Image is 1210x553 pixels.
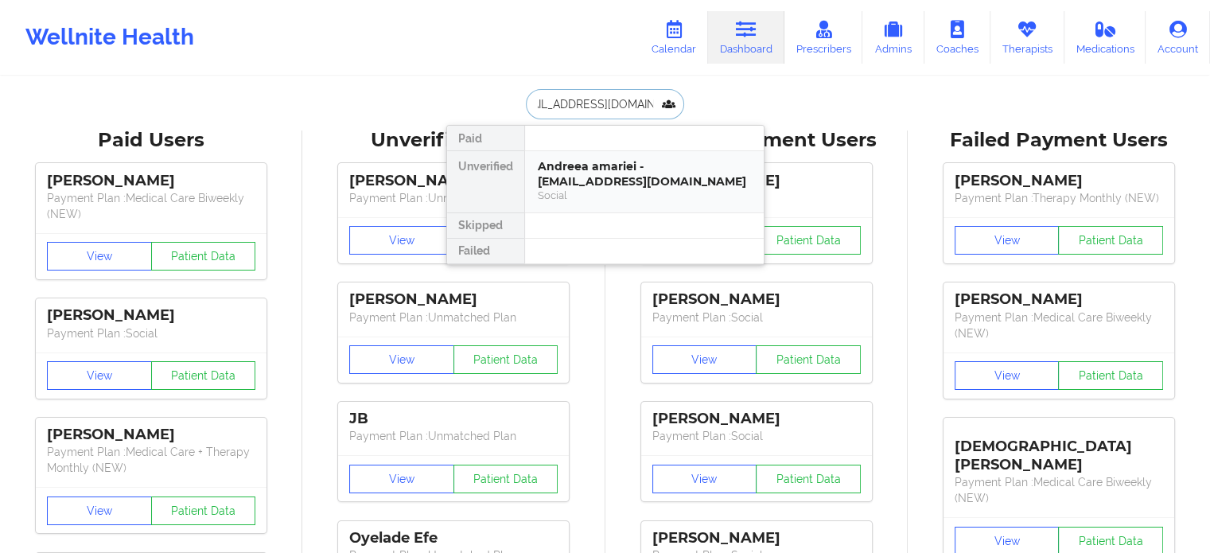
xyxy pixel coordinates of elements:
[349,345,454,374] button: View
[652,465,757,493] button: View
[1064,11,1146,64] a: Medications
[349,465,454,493] button: View
[756,465,861,493] button: Patient Data
[652,410,861,428] div: [PERSON_NAME]
[924,11,990,64] a: Coaches
[1146,11,1210,64] a: Account
[955,290,1163,309] div: [PERSON_NAME]
[652,428,861,444] p: Payment Plan : Social
[47,242,152,271] button: View
[447,151,524,213] div: Unverified
[47,172,255,190] div: [PERSON_NAME]
[47,426,255,444] div: [PERSON_NAME]
[652,290,861,309] div: [PERSON_NAME]
[708,11,784,64] a: Dashboard
[447,126,524,151] div: Paid
[453,465,558,493] button: Patient Data
[955,426,1163,474] div: [DEMOGRAPHIC_DATA][PERSON_NAME]
[756,226,861,255] button: Patient Data
[1058,361,1163,390] button: Patient Data
[47,444,255,476] p: Payment Plan : Medical Care + Therapy Monthly (NEW)
[151,497,256,525] button: Patient Data
[47,190,255,222] p: Payment Plan : Medical Care Biweekly (NEW)
[955,310,1163,341] p: Payment Plan : Medical Care Biweekly (NEW)
[313,128,593,153] div: Unverified Users
[756,345,861,374] button: Patient Data
[349,172,558,190] div: [PERSON_NAME]
[349,190,558,206] p: Payment Plan : Unmatched Plan
[652,310,861,325] p: Payment Plan : Social
[990,11,1064,64] a: Therapists
[47,325,255,341] p: Payment Plan : Social
[640,11,708,64] a: Calendar
[955,172,1163,190] div: [PERSON_NAME]
[1058,226,1163,255] button: Patient Data
[349,290,558,309] div: [PERSON_NAME]
[955,474,1163,506] p: Payment Plan : Medical Care Biweekly (NEW)
[11,128,291,153] div: Paid Users
[349,410,558,428] div: JB
[47,306,255,325] div: [PERSON_NAME]
[538,189,751,202] div: Social
[349,310,558,325] p: Payment Plan : Unmatched Plan
[538,159,751,189] div: Andreea amariei - [EMAIL_ADDRESS][DOMAIN_NAME]
[453,345,558,374] button: Patient Data
[955,226,1060,255] button: View
[349,226,454,255] button: View
[349,428,558,444] p: Payment Plan : Unmatched Plan
[955,190,1163,206] p: Payment Plan : Therapy Monthly (NEW)
[447,239,524,264] div: Failed
[47,497,152,525] button: View
[955,361,1060,390] button: View
[151,242,256,271] button: Patient Data
[862,11,924,64] a: Admins
[47,361,152,390] button: View
[349,529,558,547] div: Oyelade Efe
[652,529,861,547] div: [PERSON_NAME]
[919,128,1199,153] div: Failed Payment Users
[447,213,524,239] div: Skipped
[151,361,256,390] button: Patient Data
[652,345,757,374] button: View
[784,11,863,64] a: Prescribers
